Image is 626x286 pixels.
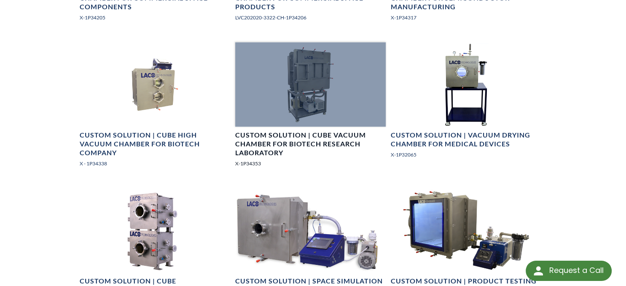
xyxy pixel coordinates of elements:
[549,261,603,280] div: Request a Call
[391,13,541,22] p: X-1P34317
[391,42,541,166] a: Vacuum drying chamber on cart, front viewCustom Solution | Vacuum Drying Chamber for Medical Devi...
[80,42,230,175] a: Custom Solution | Cube High Vacuum Chamber, angled viewCustom Solution | Cube High Vacuum Chamber...
[391,131,541,148] h4: Custom Solution | Vacuum Drying Chamber for Medical Devices
[526,261,612,281] div: Request a Call
[80,131,230,157] h4: Custom Solution | Cube High Vacuum Chamber for Biotech Company
[391,151,541,159] p: X-1P32065
[532,264,545,278] img: round button
[235,13,386,22] p: LVC202020-3322-CH-1P34206
[235,131,386,157] h4: Custom Solution | Cube Vacuum Chamber for Biotech Research Laboratory
[80,13,230,22] p: X-1P34205
[80,159,230,167] p: X - 1P34338
[235,42,386,175] a: Custom Solution | Cube Vacuum Chamber, front viewCustom Solution | Cube Vacuum Chamber for Biotec...
[235,159,386,167] p: X-1P34353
